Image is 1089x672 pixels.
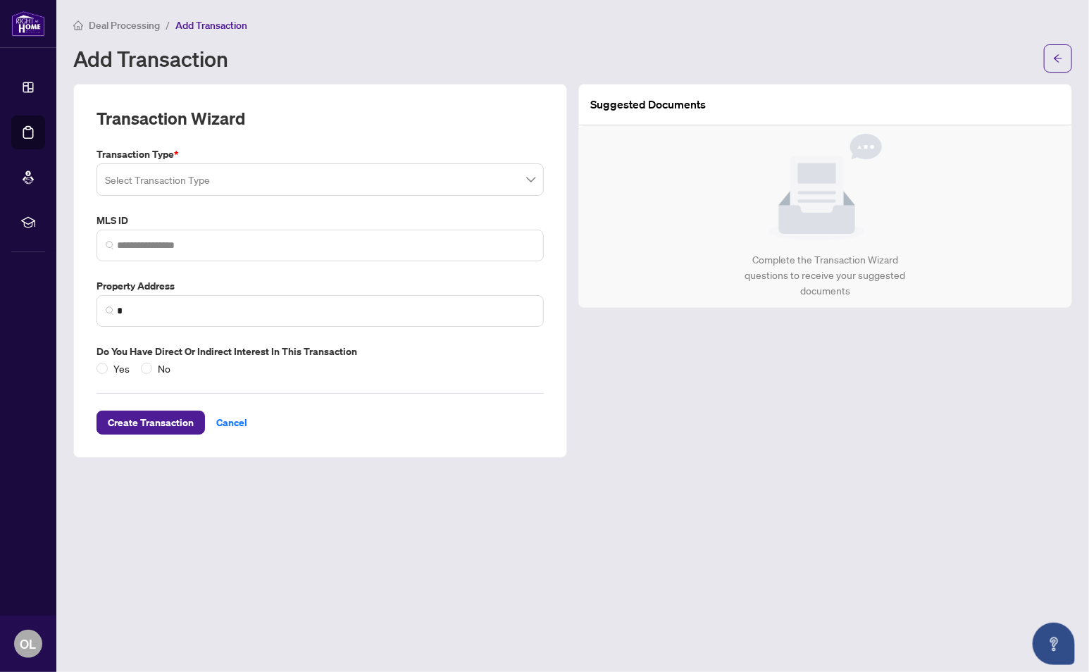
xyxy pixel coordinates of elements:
img: search_icon [106,306,114,315]
img: logo [11,11,45,37]
button: Open asap [1033,623,1075,665]
button: Cancel [205,411,259,435]
span: Add Transaction [175,19,247,32]
label: Property Address [97,278,544,294]
h1: Add Transaction [73,47,228,70]
span: Cancel [216,411,247,434]
label: Do you have direct or indirect interest in this transaction [97,344,544,359]
span: Deal Processing [89,19,160,32]
span: No [152,361,176,376]
label: MLS ID [97,213,544,228]
li: / [166,17,170,33]
span: Yes [108,361,135,376]
h2: Transaction Wizard [97,107,245,130]
img: search_icon [106,241,114,249]
article: Suggested Documents [590,96,706,113]
span: OL [20,634,37,654]
button: Create Transaction [97,411,205,435]
img: Null State Icon [769,134,882,241]
label: Transaction Type [97,147,544,162]
span: Create Transaction [108,411,194,434]
span: home [73,20,83,30]
div: Complete the Transaction Wizard questions to receive your suggested documents [730,252,921,299]
span: arrow-left [1053,54,1063,63]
